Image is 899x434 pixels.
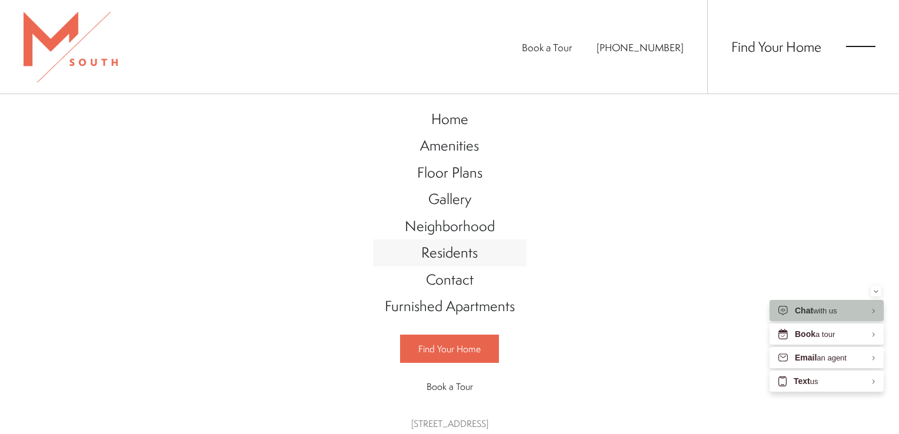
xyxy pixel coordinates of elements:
[373,106,527,133] a: Go to Home
[846,41,875,52] button: Open Menu
[24,12,118,82] img: MSouth
[597,41,684,54] a: Call Us at 813-570-8014
[373,213,527,240] a: Go to Neighborhood
[431,109,468,129] span: Home
[427,380,473,393] span: Book a Tour
[373,159,527,186] a: Go to Floor Plans
[522,41,572,54] a: Book a Tour
[385,296,515,316] span: Furnished Apartments
[400,373,499,400] a: Book a Tour
[428,189,471,209] span: Gallery
[597,41,684,54] span: [PHONE_NUMBER]
[405,216,495,236] span: Neighborhood
[373,293,527,320] a: Go to Furnished Apartments (opens in a new tab)
[421,242,478,262] span: Residents
[400,335,499,363] a: Find Your Home
[426,269,474,289] span: Contact
[731,37,821,56] a: Find Your Home
[373,186,527,213] a: Go to Gallery
[418,342,481,355] span: Find Your Home
[417,162,482,182] span: Floor Plans
[373,239,527,266] a: Go to Residents
[420,135,479,155] span: Amenities
[373,266,527,293] a: Go to Contact
[373,132,527,159] a: Go to Amenities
